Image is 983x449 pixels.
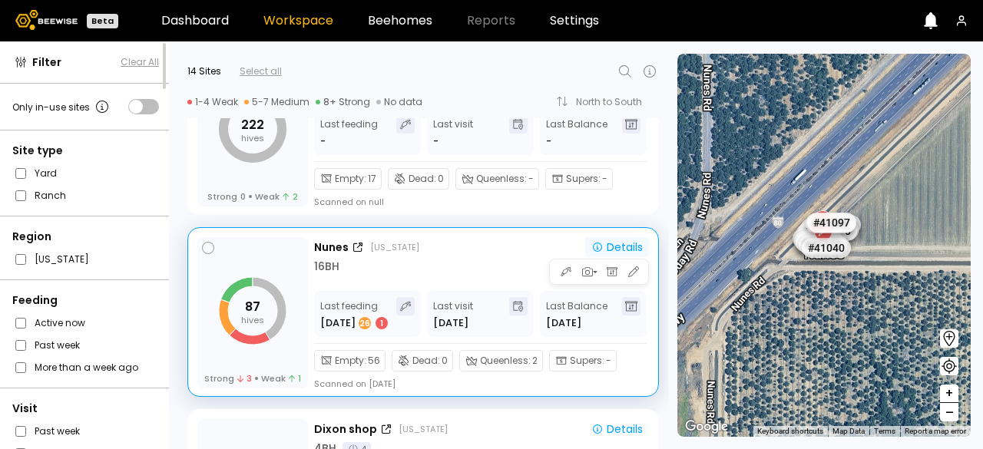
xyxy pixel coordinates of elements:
span: 17 [368,172,376,186]
span: Reports [467,15,515,27]
div: # 41097 [807,213,856,233]
div: Strong Weak [204,373,302,384]
div: # 41122 [799,234,848,254]
div: Last visit [433,115,473,149]
button: Map Data [832,426,865,437]
div: Select all [240,64,282,78]
button: – [940,403,958,421]
div: Nunes [804,229,844,261]
span: 2 [283,191,297,202]
div: Last feeding [320,297,389,331]
div: Scanned on [DATE] [314,378,396,390]
div: Region [12,229,159,245]
div: Last visit [433,297,473,331]
tspan: 87 [245,298,260,315]
tspan: hives [241,132,264,144]
img: Beewise logo [15,10,78,30]
button: Keyboard shortcuts [757,426,823,437]
div: 16 BH [314,259,339,275]
span: [DATE] [546,315,581,331]
span: 1 [289,373,301,384]
span: Queenless : [476,172,527,186]
span: Filter [32,54,61,71]
div: - [320,134,327,149]
img: Google [681,417,732,437]
span: + [945,384,954,403]
button: Details [585,237,649,257]
span: 0 [240,191,246,202]
div: # 41040 [802,237,851,257]
span: 56 [368,354,380,368]
label: Active now [35,315,85,331]
button: Clear All [121,55,159,69]
a: Dashboard [161,15,229,27]
span: - [606,354,611,368]
span: Supers : [570,354,604,368]
div: 1 [376,317,388,329]
span: 0 [442,354,448,368]
div: Last feeding [320,115,378,149]
div: [US_STATE] [399,423,448,435]
div: # 41046 [793,228,842,248]
a: Report a map error [905,427,966,435]
div: [US_STATE] [370,241,419,253]
span: Dead : [412,354,440,368]
div: Dixon shop [314,421,377,437]
span: Supers : [566,172,601,186]
div: Only in-use sites [12,97,111,116]
tspan: hives [241,314,264,326]
div: # 41066 [794,231,843,251]
div: 8+ Strong [316,96,370,108]
div: [DATE] [320,315,389,331]
span: Queenless : [480,354,531,368]
div: Site type [12,143,159,159]
span: - [528,172,534,186]
div: Details [591,424,643,434]
div: Last Balance [546,297,607,331]
label: [US_STATE] [35,251,89,267]
div: Beta [87,14,118,28]
button: Details [585,419,649,439]
div: 1-4 Weak [187,96,238,108]
div: 26 [359,317,371,329]
label: Past week [35,337,80,353]
div: Details [591,242,643,253]
div: Visit [12,401,159,417]
button: + [940,385,958,403]
a: Open this area in Google Maps (opens a new window) [681,417,732,437]
label: Yard [35,165,57,181]
a: Workspace [263,15,333,27]
div: Last Balance [546,115,607,149]
span: 2 [532,354,538,368]
a: Settings [550,15,599,27]
tspan: 222 [241,116,264,134]
div: - [433,134,439,149]
span: [DATE] [433,315,468,331]
span: - [546,134,551,149]
span: Dead : [409,172,436,186]
div: Strong Weak [207,191,297,202]
label: Past week [35,423,80,439]
div: No data [376,96,422,108]
div: 14 Sites [187,64,221,78]
div: Scanned on null [314,196,384,208]
label: More than a week ago [35,359,138,375]
span: Empty : [335,172,366,186]
span: - [602,172,607,186]
span: – [945,403,954,422]
span: Empty : [335,354,366,368]
div: # 41113 [796,233,845,253]
div: Nunes [314,239,349,256]
div: 5-7 Medium [244,96,309,108]
div: Feeding [12,292,159,309]
a: Beehomes [368,15,432,27]
span: 3 [237,373,252,384]
div: North to South [576,97,653,107]
label: Ranch [35,187,66,203]
a: Terms (opens in new tab) [874,427,895,435]
span: 0 [438,172,444,186]
div: # 41049 [806,213,855,233]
